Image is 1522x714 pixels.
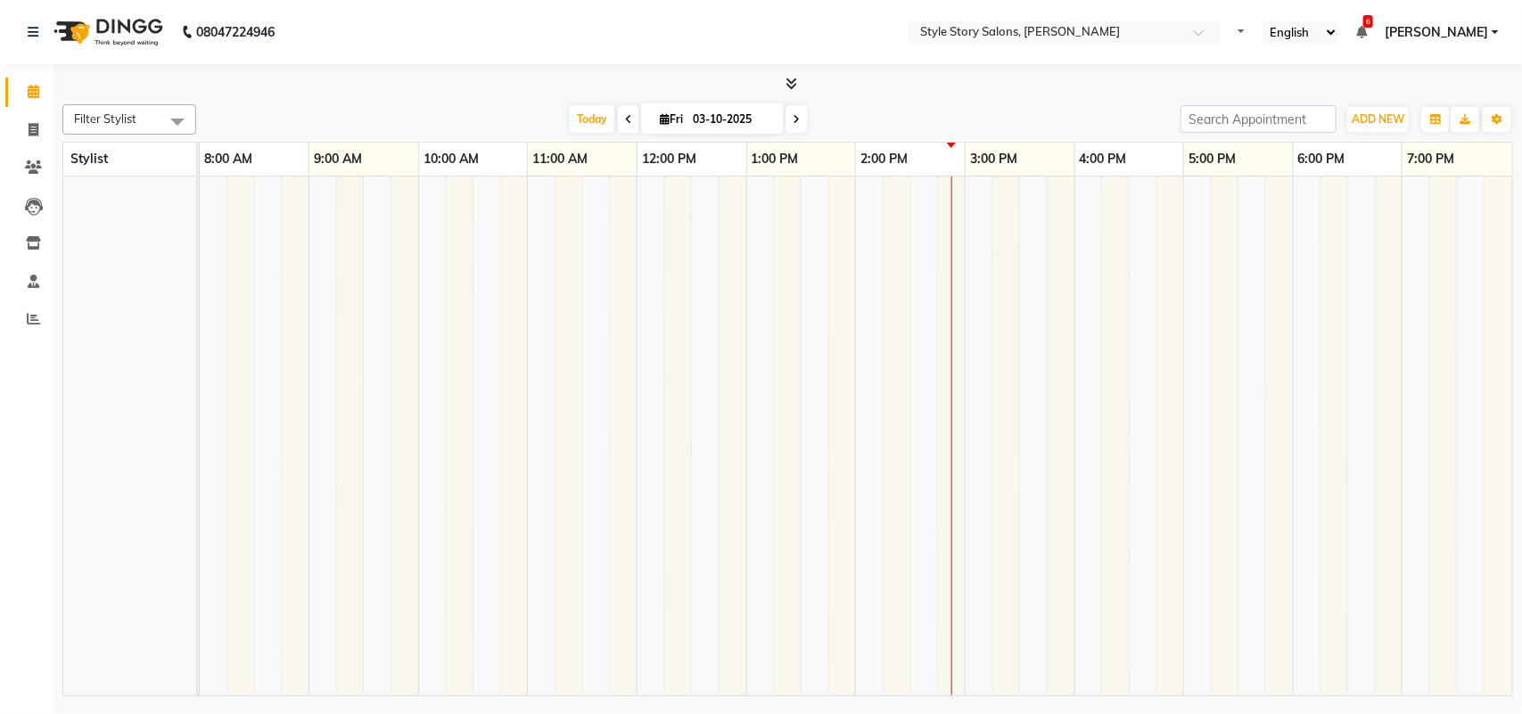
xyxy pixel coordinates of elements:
[856,146,912,172] a: 2:00 PM
[1184,146,1240,172] a: 5:00 PM
[196,7,275,57] b: 08047224946
[1363,15,1373,28] span: 6
[1385,23,1488,42] span: [PERSON_NAME]
[45,7,168,57] img: logo
[309,146,366,172] a: 9:00 AM
[1347,107,1409,132] button: ADD NEW
[1356,24,1367,40] a: 6
[74,111,136,126] span: Filter Stylist
[570,105,614,133] span: Today
[1352,112,1404,126] span: ADD NEW
[1075,146,1131,172] a: 4:00 PM
[747,146,803,172] a: 1:00 PM
[528,146,592,172] a: 11:00 AM
[1294,146,1350,172] a: 6:00 PM
[200,146,257,172] a: 8:00 AM
[638,146,701,172] a: 12:00 PM
[687,106,777,133] input: 2025-10-03
[655,112,687,126] span: Fri
[1403,146,1459,172] a: 7:00 PM
[70,151,108,167] span: Stylist
[419,146,483,172] a: 10:00 AM
[966,146,1022,172] a: 3:00 PM
[1181,105,1337,133] input: Search Appointment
